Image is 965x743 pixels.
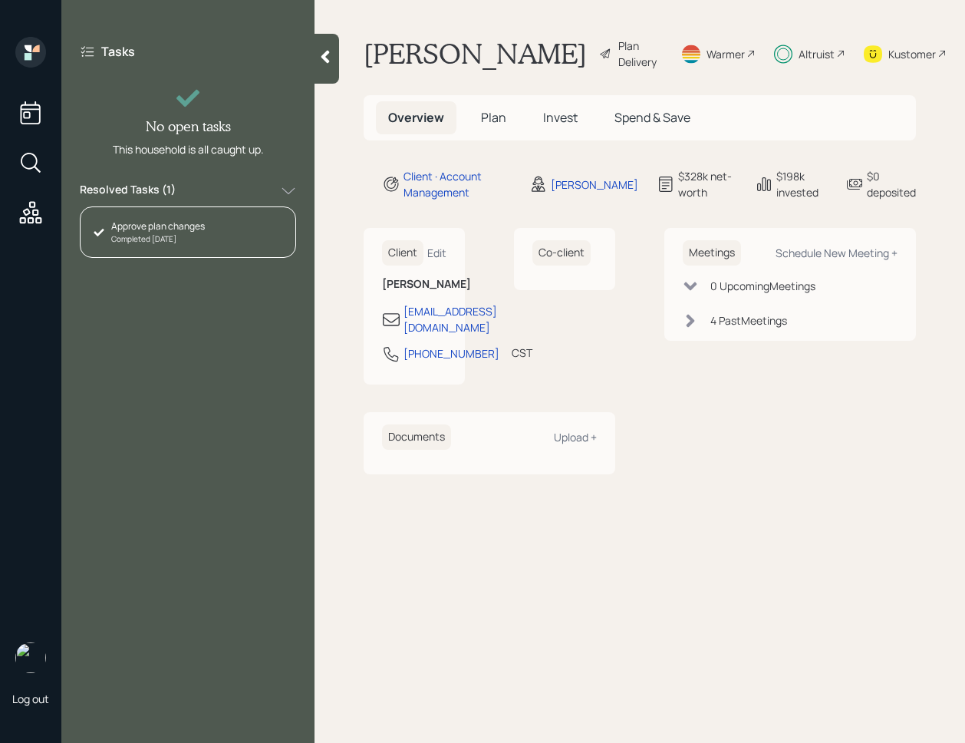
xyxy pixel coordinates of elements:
div: Approve plan changes [111,220,205,233]
div: [EMAIL_ADDRESS][DOMAIN_NAME] [403,303,497,335]
h6: Meetings [683,240,741,266]
div: [PERSON_NAME] [551,177,638,193]
label: Resolved Tasks ( 1 ) [80,182,176,200]
div: Warmer [706,46,745,62]
div: Edit [427,246,446,260]
div: Log out [12,692,49,706]
div: $0 deposited [867,168,916,200]
div: Schedule New Meeting + [776,246,897,260]
div: $328k net-worth [678,168,736,200]
h6: Documents [382,424,451,450]
div: 0 Upcoming Meeting s [710,278,815,294]
div: Client · Account Management [403,168,511,200]
span: Invest [543,109,578,126]
div: Upload + [554,430,597,444]
span: Overview [388,109,444,126]
h1: [PERSON_NAME] [364,37,587,71]
div: 4 Past Meeting s [710,312,787,329]
div: $198k invested [776,168,827,200]
h6: Co-client [532,240,591,266]
div: CST [512,345,532,361]
div: Completed [DATE] [111,233,205,245]
h6: Client [382,240,423,266]
div: Altruist [799,46,835,62]
label: Tasks [101,43,135,60]
div: Plan Delivery [618,38,662,70]
h4: No open tasks [146,118,231,135]
div: Kustomer [888,46,936,62]
span: Plan [481,109,506,126]
div: This household is all caught up. [113,141,264,157]
h6: [PERSON_NAME] [382,278,446,291]
div: [PHONE_NUMBER] [403,345,499,362]
span: Spend & Save [614,109,690,126]
img: retirable_logo.png [15,642,46,673]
